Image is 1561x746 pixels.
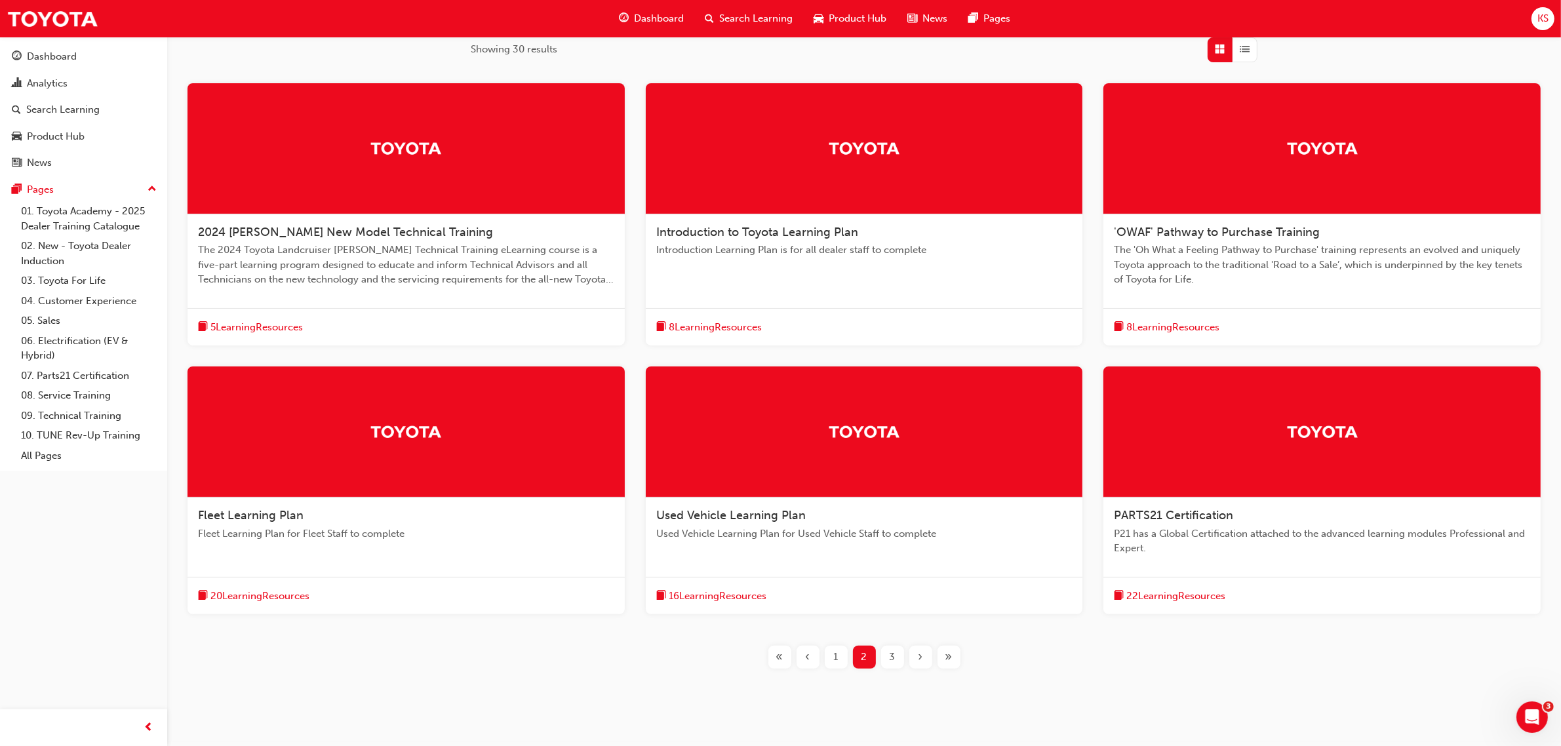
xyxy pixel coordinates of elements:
[907,646,935,669] button: Next page
[1114,225,1320,239] span: 'OWAF' Pathway to Purchase Training
[945,650,953,665] span: »
[5,151,162,175] a: News
[16,291,162,311] a: 04. Customer Experience
[656,319,762,336] button: book-icon8LearningResources
[1215,42,1225,57] span: Grid
[829,11,886,26] span: Product Hub
[861,650,867,665] span: 2
[656,588,666,604] span: book-icon
[828,420,900,443] img: Trak
[12,78,22,90] span: chart-icon
[814,10,823,27] span: car-icon
[806,650,810,665] span: ‹
[1240,42,1250,57] span: List
[1126,589,1225,604] span: 22 Learning Resources
[16,271,162,291] a: 03. Toyota For Life
[12,104,21,116] span: search-icon
[656,243,1073,258] span: Introduction Learning Plan is for all dealer staff to complete
[5,178,162,202] button: Pages
[198,508,304,522] span: Fleet Learning Plan
[669,320,762,335] span: 8 Learning Resources
[5,125,162,149] a: Product Hub
[7,4,98,33] img: Trak
[1126,320,1219,335] span: 8 Learning Resources
[27,49,77,64] div: Dashboard
[12,157,22,169] span: news-icon
[16,331,162,366] a: 06. Electrification (EV & Hybrid)
[608,5,694,32] a: guage-iconDashboard
[198,319,208,336] span: book-icon
[634,11,684,26] span: Dashboard
[646,366,1083,614] a: TrakUsed Vehicle Learning PlanUsed Vehicle Learning Plan for Used Vehicle Staff to completebook-i...
[210,320,303,335] span: 5 Learning Resources
[198,588,309,604] button: book-icon20LearningResources
[188,83,625,346] a: Trak2024 [PERSON_NAME] New Model Technical TrainingThe 2024 Toyota Landcruiser [PERSON_NAME] Tech...
[828,136,900,159] img: Trak
[27,155,52,170] div: News
[27,129,85,144] div: Product Hub
[16,236,162,271] a: 02. New - Toyota Dealer Induction
[803,5,897,32] a: car-iconProduct Hub
[850,646,879,669] button: Page 2
[646,83,1083,346] a: TrakIntroduction to Toyota Learning PlanIntroduction Learning Plan is for all dealer staff to com...
[656,319,666,336] span: book-icon
[198,588,208,604] span: book-icon
[5,71,162,96] a: Analytics
[1286,136,1358,159] img: Trak
[834,650,839,665] span: 1
[12,51,22,63] span: guage-icon
[619,10,629,27] span: guage-icon
[5,42,162,178] button: DashboardAnalyticsSearch LearningProduct HubNews
[144,720,154,736] span: prev-icon
[1543,701,1554,712] span: 3
[198,243,614,287] span: The 2024 Toyota Landcruiser [PERSON_NAME] Technical Training eLearning course is a five-part lear...
[1114,588,1225,604] button: book-icon22LearningResources
[1114,319,1219,336] button: book-icon8LearningResources
[1114,508,1233,522] span: PARTS21 Certification
[210,589,309,604] span: 20 Learning Resources
[705,10,714,27] span: search-icon
[935,646,963,669] button: Last page
[1114,319,1124,336] span: book-icon
[1103,366,1541,614] a: TrakPARTS21 CertificationP21 has a Global Certification attached to the advanced learning modules...
[719,11,793,26] span: Search Learning
[656,588,766,604] button: book-icon16LearningResources
[198,319,303,336] button: book-icon5LearningResources
[27,182,54,197] div: Pages
[897,5,958,32] a: news-iconNews
[1537,11,1549,26] span: KS
[958,5,1021,32] a: pages-iconPages
[907,10,917,27] span: news-icon
[148,181,157,198] span: up-icon
[5,98,162,122] a: Search Learning
[1114,243,1530,287] span: The 'Oh What a Feeling Pathway to Purchase' training represents an evolved and uniquely Toyota ap...
[12,184,22,196] span: pages-icon
[16,201,162,236] a: 01. Toyota Academy - 2025 Dealer Training Catalogue
[12,131,22,143] span: car-icon
[16,446,162,466] a: All Pages
[16,366,162,386] a: 07. Parts21 Certification
[198,526,614,541] span: Fleet Learning Plan for Fleet Staff to complete
[879,646,907,669] button: Page 3
[656,508,806,522] span: Used Vehicle Learning Plan
[776,650,783,665] span: «
[188,366,625,614] a: TrakFleet Learning PlanFleet Learning Plan for Fleet Staff to completebook-icon20LearningResources
[1286,420,1358,443] img: Trak
[890,650,896,665] span: 3
[983,11,1010,26] span: Pages
[5,45,162,69] a: Dashboard
[26,102,100,117] div: Search Learning
[656,526,1073,541] span: Used Vehicle Learning Plan for Used Vehicle Staff to complete
[669,589,766,604] span: 16 Learning Resources
[766,646,794,669] button: First page
[1531,7,1554,30] button: KS
[1103,83,1541,346] a: Trak'OWAF' Pathway to Purchase TrainingThe 'Oh What a Feeling Pathway to Purchase' training repre...
[471,42,557,57] span: Showing 30 results
[370,420,442,443] img: Trak
[1114,526,1530,556] span: P21 has a Global Certification attached to the advanced learning modules Professional and Expert.
[1114,588,1124,604] span: book-icon
[198,225,493,239] span: 2024 [PERSON_NAME] New Model Technical Training
[16,385,162,406] a: 08. Service Training
[922,11,947,26] span: News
